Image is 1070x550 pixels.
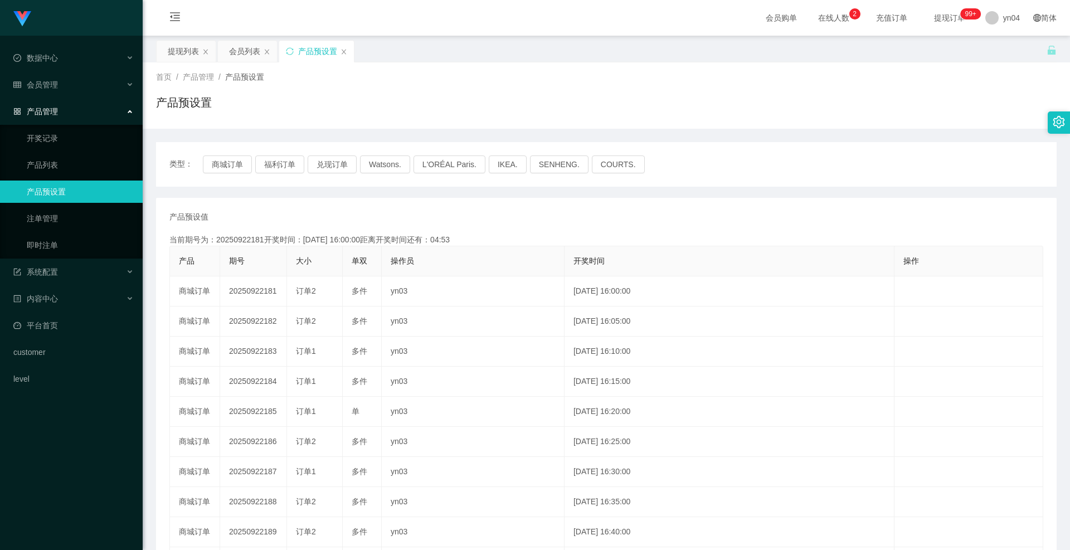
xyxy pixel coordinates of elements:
sup: 2 [849,8,860,20]
i: 图标: appstore-o [13,108,21,115]
td: [DATE] 16:35:00 [565,487,894,517]
td: 20250922184 [220,367,287,397]
i: 图标: close [264,48,270,55]
td: [DATE] 16:20:00 [565,397,894,427]
a: 即时注单 [27,234,134,256]
a: 开奖记录 [27,127,134,149]
span: 产品 [179,256,194,265]
span: 订单2 [296,527,316,536]
td: 商城订单 [170,457,220,487]
span: 多件 [352,467,367,476]
span: / [218,72,221,81]
i: 图标: global [1033,14,1041,22]
td: [DATE] 16:00:00 [565,276,894,306]
span: 会员管理 [13,80,58,89]
td: 商城订单 [170,276,220,306]
span: 单双 [352,256,367,265]
button: 兑现订单 [308,155,357,173]
img: logo.9652507e.png [13,11,31,27]
button: Watsons. [360,155,410,173]
span: 产品管理 [13,107,58,116]
button: SENHENG. [530,155,588,173]
span: 产品预设值 [169,211,208,223]
span: 系统配置 [13,267,58,276]
a: 图标: dashboard平台首页 [13,314,134,337]
button: COURTS. [592,155,645,173]
td: yn03 [382,487,565,517]
span: 产品预设置 [225,72,264,81]
span: 多件 [352,347,367,356]
td: yn03 [382,427,565,457]
button: 商城订单 [203,155,252,173]
td: 20250922188 [220,487,287,517]
i: 图标: table [13,81,21,89]
span: 开奖时间 [573,256,605,265]
span: 首页 [156,72,172,81]
td: yn03 [382,457,565,487]
button: L'ORÉAL Paris. [414,155,485,173]
td: 商城订单 [170,427,220,457]
i: 图标: profile [13,295,21,303]
span: 内容中心 [13,294,58,303]
td: 商城订单 [170,487,220,517]
span: 多件 [352,377,367,386]
i: 图标: sync [286,47,294,55]
span: 操作员 [391,256,414,265]
span: 订单2 [296,317,316,325]
span: 多件 [352,286,367,295]
td: 商城订单 [170,306,220,337]
span: 大小 [296,256,312,265]
i: 图标: form [13,268,21,276]
td: [DATE] 16:05:00 [565,306,894,337]
i: 图标: check-circle-o [13,54,21,62]
td: 商城订单 [170,397,220,427]
td: yn03 [382,517,565,547]
td: yn03 [382,367,565,397]
a: customer [13,341,134,363]
span: 单 [352,407,359,416]
span: 操作 [903,256,919,265]
span: 多件 [352,437,367,446]
td: [DATE] 16:10:00 [565,337,894,367]
span: 类型： [169,155,203,173]
td: [DATE] 16:15:00 [565,367,894,397]
span: 产品管理 [183,72,214,81]
span: 充值订单 [870,14,913,22]
td: yn03 [382,306,565,337]
a: 注单管理 [27,207,134,230]
i: 图标: unlock [1047,45,1057,55]
td: 商城订单 [170,337,220,367]
span: 订单1 [296,407,316,416]
a: 产品预设置 [27,181,134,203]
td: 20250922185 [220,397,287,427]
td: [DATE] 16:25:00 [565,427,894,457]
span: 订单2 [296,437,316,446]
span: 提现订单 [928,14,971,22]
span: 数据中心 [13,53,58,62]
div: 提现列表 [168,41,199,62]
td: yn03 [382,337,565,367]
td: [DATE] 16:40:00 [565,517,894,547]
span: 订单2 [296,286,316,295]
span: 订单2 [296,497,316,506]
button: 福利订单 [255,155,304,173]
div: 当前期号为：20250922181开奖时间：[DATE] 16:00:00距离开奖时间还有：04:53 [169,234,1043,246]
td: 20250922186 [220,427,287,457]
td: [DATE] 16:30:00 [565,457,894,487]
i: 图标: menu-fold [156,1,194,36]
button: IKEA. [489,155,527,173]
p: 2 [853,8,857,20]
sup: 315 [960,8,980,20]
i: 图标: close [202,48,209,55]
a: 产品列表 [27,154,134,176]
h1: 产品预设置 [156,94,212,111]
span: 多件 [352,527,367,536]
td: 20250922182 [220,306,287,337]
td: yn03 [382,397,565,427]
td: 商城订单 [170,517,220,547]
td: yn03 [382,276,565,306]
span: 多件 [352,497,367,506]
td: 20250922189 [220,517,287,547]
div: 会员列表 [229,41,260,62]
td: 商城订单 [170,367,220,397]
